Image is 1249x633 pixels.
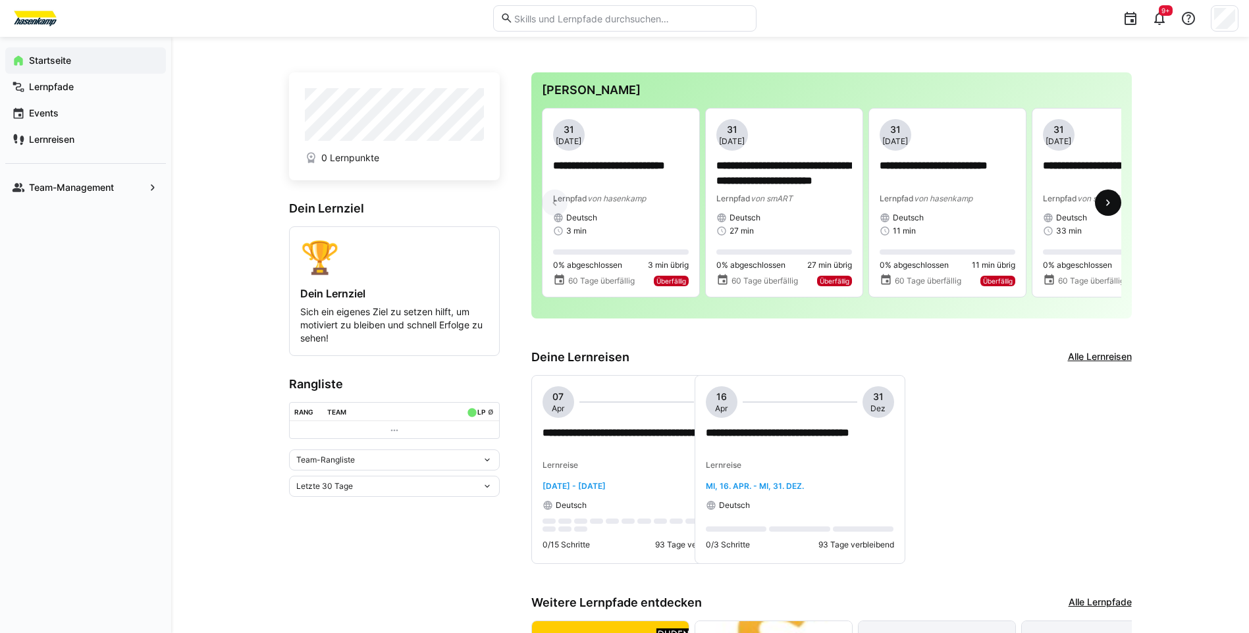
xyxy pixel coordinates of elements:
[983,277,1013,285] span: Überfällig
[1077,193,1119,203] span: von smART
[1068,350,1132,365] a: Alle Lernreisen
[730,226,754,236] span: 27 min
[914,193,972,203] span: von hasenkamp
[568,276,635,286] span: 60 Tage überfällig
[531,595,702,610] h3: Weitere Lernpfade entdecken
[820,277,849,285] span: Überfällig
[880,193,914,203] span: Lernpfad
[1056,226,1082,236] span: 33 min
[716,260,785,270] span: 0% abgeschlossen
[656,277,686,285] span: Überfällig
[1069,595,1132,610] a: Alle Lernpfade
[751,193,793,203] span: von smART
[587,193,646,203] span: von hasenkamp
[880,260,949,270] span: 0% abgeschlossen
[566,213,597,223] span: Deutsch
[566,226,587,236] span: 3 min
[648,260,689,270] span: 3 min übrig
[477,408,485,416] div: LP
[1053,123,1064,136] span: 31
[1043,193,1077,203] span: Lernpfad
[556,500,587,511] span: Deutsch
[706,481,804,491] span: Mi, 16. Apr. - Mi, 31. Dez.
[893,213,924,223] span: Deutsch
[296,481,353,492] span: Letzte 30 Tage
[1043,260,1112,270] span: 0% abgeschlossen
[553,193,587,203] span: Lernpfad
[715,403,728,414] span: Apr
[873,390,884,403] span: 31
[552,390,564,403] span: 07
[564,123,574,136] span: 31
[719,136,745,147] span: [DATE]
[531,350,629,365] h3: Deine Lernreisen
[300,305,489,345] p: Sich ein eigenes Ziel zu setzen hilft, um motiviert zu bleiben und schnell Erfolge zu sehen!
[731,276,798,286] span: 60 Tage überfällig
[882,136,908,147] span: [DATE]
[300,238,489,276] div: 🏆
[730,213,760,223] span: Deutsch
[321,151,379,165] span: 0 Lernpunkte
[706,460,741,470] span: Lernreise
[1056,213,1087,223] span: Deutsch
[807,260,852,270] span: 27 min übrig
[972,260,1015,270] span: 11 min übrig
[294,408,313,416] div: Rang
[870,403,886,414] span: Dez
[1046,136,1071,147] span: [DATE]
[552,403,564,414] span: Apr
[895,276,961,286] span: 60 Tage überfällig
[513,13,749,24] input: Skills und Lernpfade durchsuchen…
[893,226,916,236] span: 11 min
[543,481,606,491] span: [DATE] - [DATE]
[542,83,1121,97] h3: [PERSON_NAME]
[488,405,494,417] a: ø
[289,377,500,392] h3: Rangliste
[818,540,894,550] p: 93 Tage verbleibend
[543,540,590,550] p: 0/15 Schritte
[716,193,751,203] span: Lernpfad
[1161,7,1170,14] span: 9+
[553,260,622,270] span: 0% abgeschlossen
[719,500,750,511] span: Deutsch
[327,408,346,416] div: Team
[655,540,731,550] p: 93 Tage verbleibend
[706,540,750,550] p: 0/3 Schritte
[556,136,581,147] span: [DATE]
[716,390,727,403] span: 16
[543,460,578,470] span: Lernreise
[300,287,489,300] h4: Dein Lernziel
[890,123,901,136] span: 31
[1058,276,1125,286] span: 60 Tage überfällig
[727,123,737,136] span: 31
[296,455,355,465] span: Team-Rangliste
[289,201,500,216] h3: Dein Lernziel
